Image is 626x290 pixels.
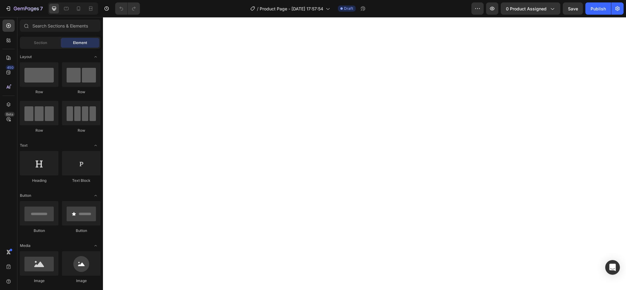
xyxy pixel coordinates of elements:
span: Text [20,143,27,148]
div: Image [62,278,101,284]
span: Media [20,243,31,248]
span: Element [73,40,87,46]
span: Draft [344,6,353,11]
iframe: Design area [103,17,626,290]
div: Beta [5,112,15,117]
span: 0 product assigned [506,6,547,12]
div: Row [62,89,101,95]
button: Save [563,2,583,15]
span: Toggle open [91,141,101,150]
div: Row [20,128,58,133]
div: Publish [591,6,606,12]
span: Toggle open [91,241,101,251]
span: Save [568,6,578,11]
span: Layout [20,54,32,60]
div: Row [62,128,101,133]
span: Toggle open [91,52,101,62]
button: 0 product assigned [501,2,560,15]
div: Button [20,228,58,233]
button: 7 [2,2,46,15]
span: Toggle open [91,191,101,200]
div: Image [20,278,58,284]
div: Row [20,89,58,95]
span: Section [34,40,47,46]
p: 7 [40,5,43,12]
div: Heading [20,178,58,183]
div: Text Block [62,178,101,183]
span: Button [20,193,31,198]
input: Search Sections & Elements [20,20,101,32]
div: Button [62,228,101,233]
div: Open Intercom Messenger [605,260,620,275]
button: Publish [585,2,611,15]
span: Product Page - [DATE] 17:57:54 [260,6,323,12]
div: Undo/Redo [115,2,140,15]
span: / [257,6,258,12]
div: 450 [6,65,15,70]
